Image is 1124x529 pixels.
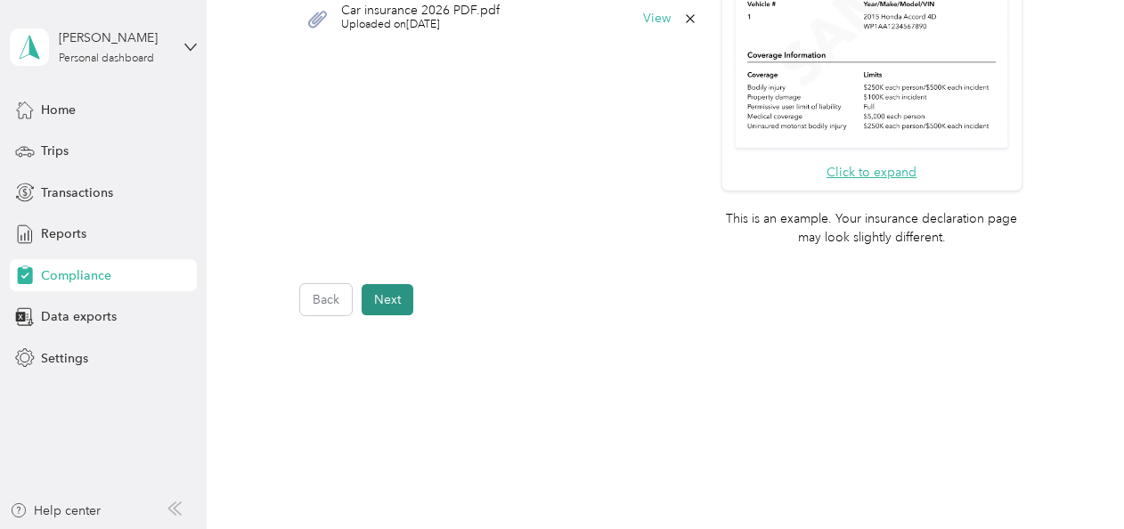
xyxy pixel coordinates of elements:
[341,4,500,17] span: Car insurance 2026 PDF.pdf
[41,266,111,285] span: Compliance
[10,501,101,520] button: Help center
[59,28,170,47] div: [PERSON_NAME]
[827,163,916,182] button: Click to expand
[722,209,1022,247] p: This is an example. Your insurance declaration page may look slightly different.
[41,349,88,368] span: Settings
[341,17,500,33] span: Uploaded on [DATE]
[1024,429,1124,529] iframe: Everlance-gr Chat Button Frame
[59,53,154,64] div: Personal dashboard
[41,183,113,202] span: Transactions
[41,307,117,326] span: Data exports
[41,224,86,243] span: Reports
[362,284,413,315] button: Next
[41,101,76,119] span: Home
[300,284,352,315] button: Back
[643,12,671,25] button: View
[41,142,69,160] span: Trips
